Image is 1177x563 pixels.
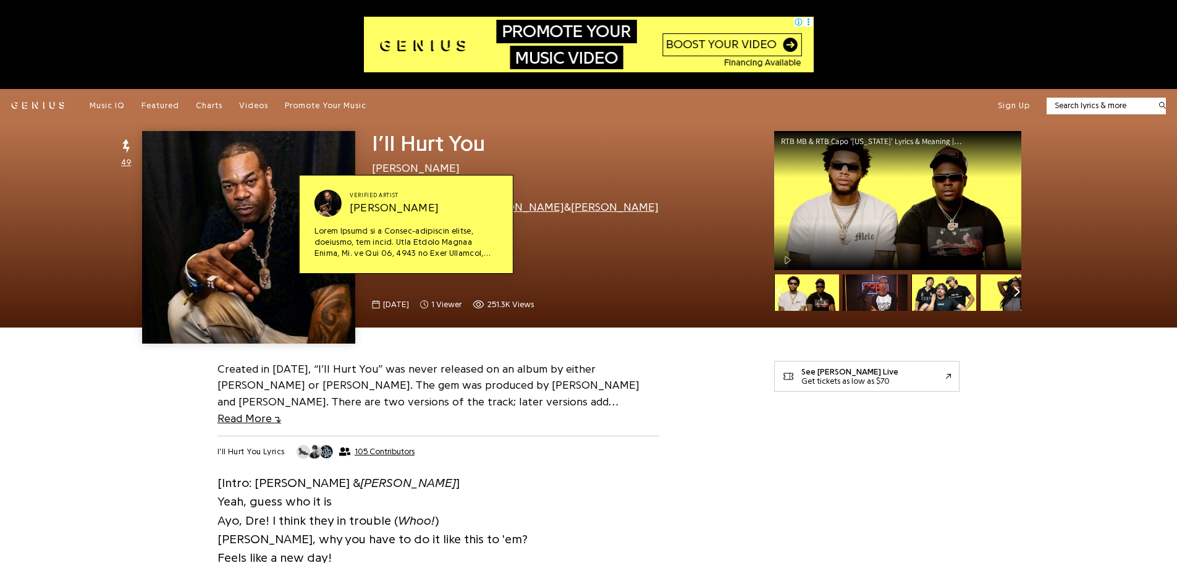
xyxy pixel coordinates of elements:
[296,444,415,459] button: 105 Contributors
[90,101,125,109] span: Music IQ
[355,447,415,457] span: 105 Contributors
[364,17,814,72] iframe: Advertisement
[141,101,179,109] span: Featured
[239,100,268,111] a: Videos
[801,376,898,386] div: Get tickets as low as $70
[239,101,268,109] span: Videos
[801,367,898,376] div: See [PERSON_NAME] Live
[420,298,462,311] span: 1 viewer
[774,361,960,392] a: See [PERSON_NAME] LiveGet tickets as low as $70
[142,131,355,344] img: Cover art for I’ll Hurt You by Busta Rhymes
[217,363,639,425] a: Created in [DATE], “I’ll Hurt You” was never released on an album by either [PERSON_NAME] or [PER...
[781,137,972,145] div: RTB MB & RTB Capo '[US_STATE]' Lyrics & Meaning | Genius Verified
[90,100,125,111] a: Music IQ
[314,190,498,217] a: Verified artist[PERSON_NAME]
[285,100,366,111] a: Promote Your Music
[141,100,179,111] a: Featured
[360,476,456,489] i: [PERSON_NAME]
[372,132,485,155] span: I’ll Hurt You
[350,192,498,200] div: Verified artist
[487,298,534,311] span: 251.3K views
[196,100,222,111] a: Charts
[314,226,498,259] span: Lorem Ipsumd si a Consec-adipiscin elitse, doeiusmo, tem incid. Utla Etdolo Magnaa Enima, Mi. ve ...
[571,201,659,213] a: [PERSON_NAME]
[998,100,1030,111] button: Sign Up
[476,199,659,215] div: &
[473,298,534,311] span: 251,292 views
[196,101,222,109] span: Charts
[372,163,460,174] a: [PERSON_NAME]
[217,413,281,424] span: Read More
[476,201,564,213] a: [PERSON_NAME]
[285,101,366,109] span: Promote Your Music
[121,156,131,169] span: 49
[476,187,659,200] span: Producers
[431,298,462,311] span: 1 viewer
[398,514,435,527] i: Whoo!
[217,446,285,457] h2: I’ll Hurt You Lyrics
[350,201,498,216] div: [PERSON_NAME]
[383,298,409,311] span: [DATE]
[1047,99,1151,112] input: Search lyrics & more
